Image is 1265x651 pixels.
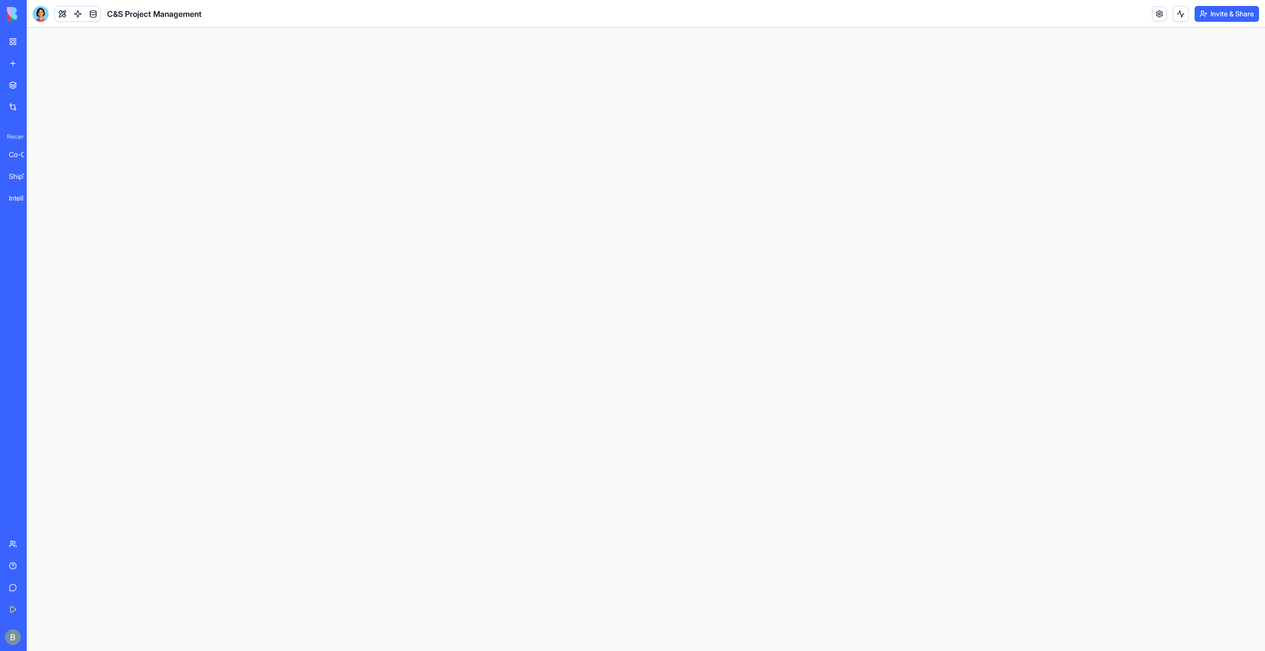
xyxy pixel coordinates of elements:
[107,8,202,20] span: C&S Project Management
[9,193,37,203] div: Intelligence HUB
[3,188,43,208] a: Intelligence HUB
[9,150,37,160] div: Co-Op Cafe Gaming Hub
[3,145,43,164] a: Co-Op Cafe Gaming Hub
[1195,6,1259,22] button: Invite & Share
[5,629,21,645] img: ACg8ocIug40qN1SCXJiinWdltW7QsPxROn8ZAVDlgOtPD8eQfXIZmw=s96-c
[3,166,43,186] a: ShipTracker Pro
[3,133,24,141] span: Recent
[7,7,68,21] img: logo
[9,171,37,181] div: ShipTracker Pro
